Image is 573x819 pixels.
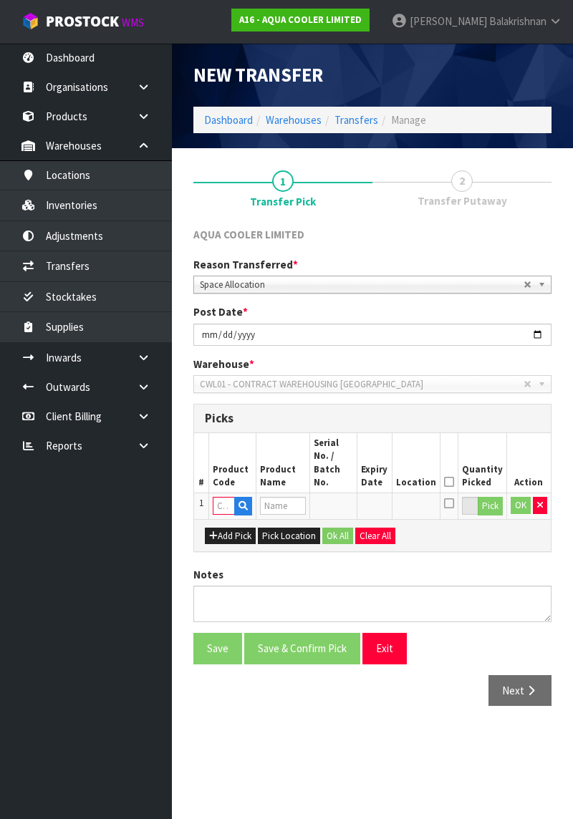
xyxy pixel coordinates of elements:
button: Save & Confirm Pick [244,633,360,664]
button: OK [511,497,531,514]
th: Product Code [209,433,256,493]
label: Warehouse [193,357,254,372]
span: New Transfer [193,63,323,87]
button: Save [193,633,242,664]
span: 1 [272,170,294,192]
button: Ok All [322,528,353,545]
span: ProStock [46,12,119,31]
th: Product Name [256,433,310,493]
a: Dashboard [204,113,253,127]
th: Serial No. / Batch No. [309,433,357,493]
span: Transfer Putaway [418,193,507,208]
h3: Picks [205,412,540,425]
th: Location [392,433,440,493]
a: Transfers [334,113,378,127]
a: Warehouses [266,113,322,127]
span: AQUA COOLER LIMITED [193,228,304,241]
input: Name [260,497,306,515]
button: Add Pick [205,528,256,545]
button: Exit [362,633,407,664]
strong: A16 - AQUA COOLER LIMITED [239,14,362,26]
span: Balakrishnan [489,14,546,28]
span: 2 [451,170,473,192]
button: Clear All [355,528,395,545]
button: Pick [478,497,503,515]
span: [PERSON_NAME] [410,14,487,28]
th: Action [506,433,551,493]
th: Quantity Picked [458,433,506,493]
label: Notes [193,567,223,582]
span: 1 [199,497,203,509]
label: Post Date [193,304,248,319]
span: CWL01 - CONTRACT WAREHOUSING [GEOGRAPHIC_DATA] [200,376,524,393]
small: WMS [122,16,144,29]
span: Manage [391,113,426,127]
img: cube-alt.png [21,12,39,30]
th: Expiry Date [357,433,393,493]
label: Reason Transferred [193,257,298,272]
button: Pick Location [258,528,320,545]
span: Transfer Pick [250,194,316,209]
a: A16 - AQUA COOLER LIMITED [231,9,370,31]
input: Post Date [193,324,552,346]
span: Transfer Pick [193,216,552,717]
button: Next [488,675,552,706]
input: Code [213,497,235,515]
th: # [194,433,209,493]
span: Space Allocation [200,276,524,294]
